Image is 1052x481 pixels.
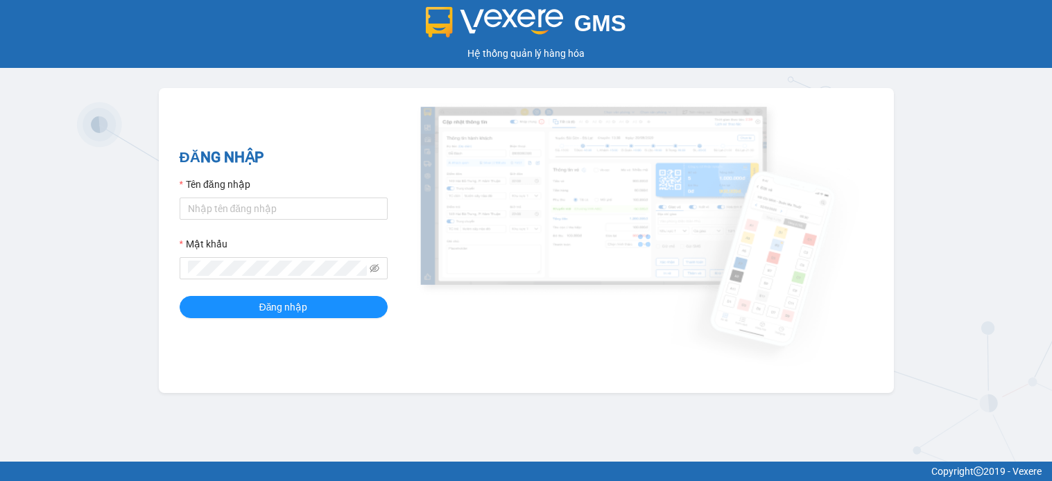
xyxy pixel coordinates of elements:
[426,21,626,32] a: GMS
[180,146,388,169] h2: ĐĂNG NHẬP
[574,10,626,36] span: GMS
[180,177,250,192] label: Tên đăng nhập
[180,236,227,252] label: Mật khẩu
[180,296,388,318] button: Đăng nhập
[3,46,1049,61] div: Hệ thống quản lý hàng hóa
[10,464,1042,479] div: Copyright 2019 - Vexere
[370,263,379,273] span: eye-invisible
[426,7,563,37] img: logo 2
[180,198,388,220] input: Tên đăng nhập
[974,466,983,476] span: copyright
[259,299,308,315] span: Đăng nhập
[188,261,367,276] input: Mật khẩu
